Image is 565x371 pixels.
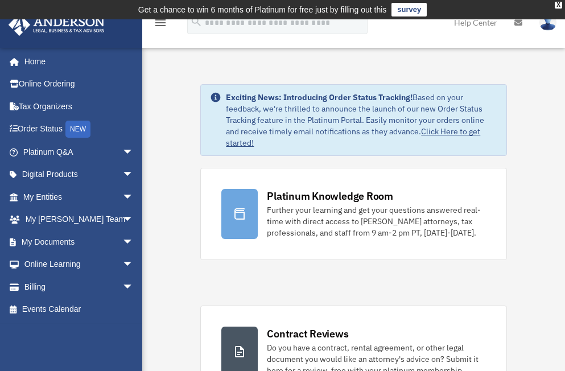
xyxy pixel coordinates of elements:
span: arrow_drop_down [122,253,145,277]
a: Platinum Knowledge Room Further your learning and get your questions answered real-time with dire... [200,168,506,260]
strong: Exciting News: Introducing Order Status Tracking! [226,92,413,102]
span: arrow_drop_down [122,163,145,187]
a: survey [391,3,427,17]
span: arrow_drop_down [122,208,145,232]
div: Platinum Knowledge Room [267,189,393,203]
span: arrow_drop_down [122,186,145,209]
a: My Documentsarrow_drop_down [8,230,151,253]
a: My [PERSON_NAME] Teamarrow_drop_down [8,208,151,231]
a: Events Calendar [8,298,151,321]
a: Online Learningarrow_drop_down [8,253,151,276]
a: Click Here to get started! [226,126,480,148]
a: menu [154,20,167,30]
a: Order StatusNEW [8,118,151,141]
span: arrow_drop_down [122,275,145,299]
div: NEW [65,121,90,138]
a: Home [8,50,145,73]
a: My Entitiesarrow_drop_down [8,186,151,208]
div: Get a chance to win 6 months of Platinum for free just by filling out this [138,3,387,17]
div: Further your learning and get your questions answered real-time with direct access to [PERSON_NAM... [267,204,485,238]
span: arrow_drop_down [122,141,145,164]
i: menu [154,16,167,30]
i: search [190,15,203,28]
a: Digital Productsarrow_drop_down [8,163,151,186]
img: Anderson Advisors Platinum Portal [5,14,108,36]
span: arrow_drop_down [122,230,145,254]
a: Online Ordering [8,73,151,96]
img: User Pic [539,14,556,31]
div: Contract Reviews [267,327,348,341]
a: Tax Organizers [8,95,151,118]
a: Platinum Q&Aarrow_drop_down [8,141,151,163]
div: close [555,2,562,9]
a: Billingarrow_drop_down [8,275,151,298]
div: Based on your feedback, we're thrilled to announce the launch of our new Order Status Tracking fe... [226,92,497,149]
